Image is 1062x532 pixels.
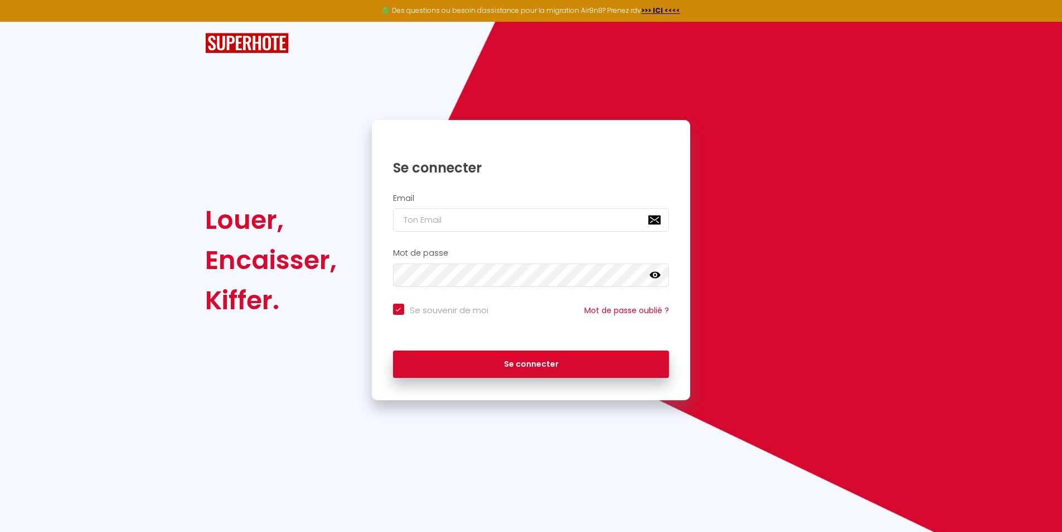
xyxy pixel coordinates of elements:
button: Se connecter [393,351,670,378]
a: Mot de passe oublié ? [584,305,669,316]
img: SuperHote logo [205,33,289,54]
div: Louer, [205,200,337,240]
h2: Mot de passe [393,248,670,258]
a: >>> ICI <<<< [641,6,680,15]
input: Ton Email [393,208,670,232]
h1: Se connecter [393,159,670,176]
div: Kiffer. [205,280,337,320]
div: Encaisser, [205,240,337,280]
h2: Email [393,194,670,203]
